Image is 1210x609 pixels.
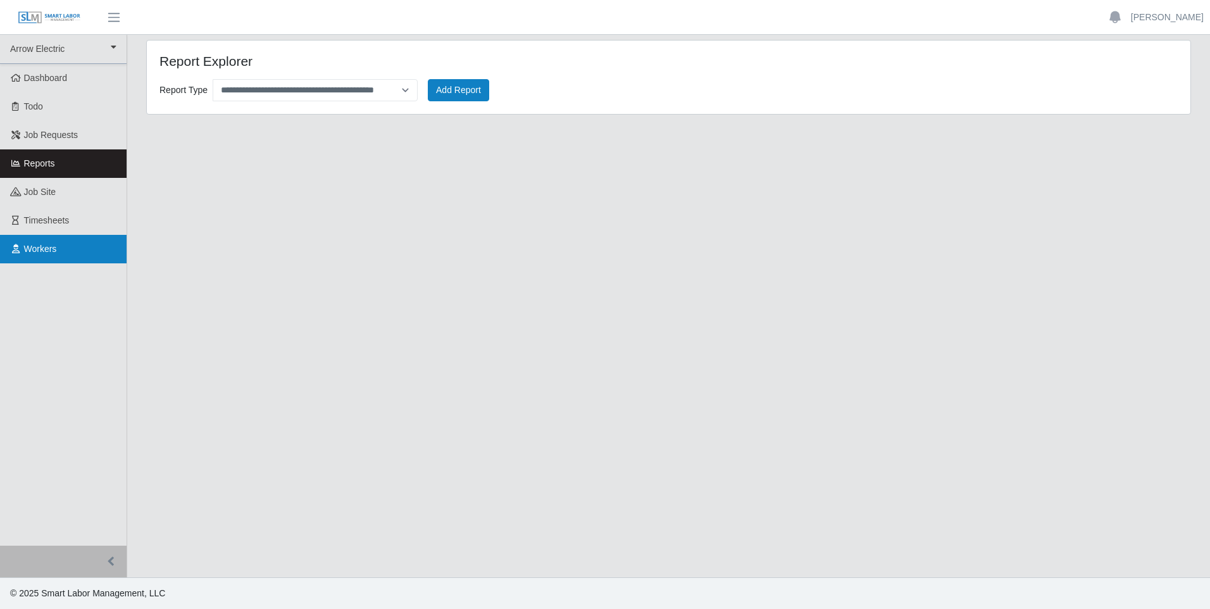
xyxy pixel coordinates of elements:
span: Job Requests [24,130,78,140]
span: © 2025 Smart Labor Management, LLC [10,588,165,598]
span: Todo [24,101,43,111]
span: Reports [24,158,55,168]
label: Report Type [159,82,208,99]
span: job site [24,187,56,197]
span: Workers [24,244,57,254]
button: Add Report [428,79,489,101]
h4: Report Explorer [159,53,573,69]
span: Dashboard [24,73,68,83]
span: Timesheets [24,215,70,225]
img: SLM Logo [18,11,81,25]
a: [PERSON_NAME] [1131,11,1204,24]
